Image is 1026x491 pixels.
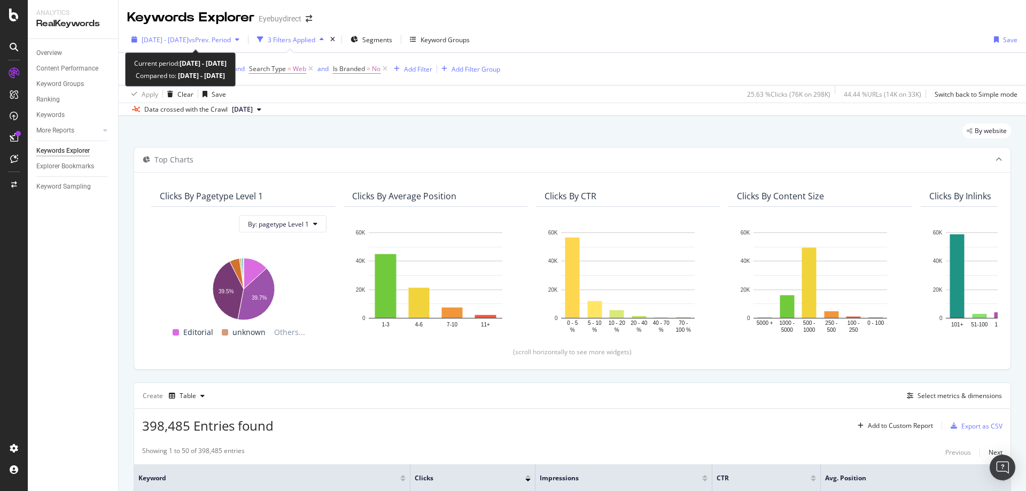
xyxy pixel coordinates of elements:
[849,327,858,333] text: 250
[268,35,315,44] div: 3 Filters Applied
[147,347,998,356] div: (scroll horizontally to see more widgets)
[570,327,575,333] text: %
[545,191,596,201] div: Clicks By CTR
[36,63,111,74] a: Content Performance
[138,473,384,483] span: Keyword
[844,90,921,99] div: 44.44 % URLs ( 14K on 33K )
[421,35,470,44] div: Keyword Groups
[287,64,291,73] span: =
[867,320,884,326] text: 0 - 100
[933,287,943,293] text: 20K
[945,448,971,457] div: Previous
[212,90,226,99] div: Save
[36,63,98,74] div: Content Performance
[248,220,309,229] span: By: pagetype Level 1
[249,64,286,73] span: Search Type
[990,31,1017,48] button: Save
[659,327,664,333] text: %
[333,64,365,73] span: Is Branded
[346,31,397,48] button: Segments
[452,65,500,74] div: Add Filter Group
[481,322,490,328] text: 11+
[1003,35,1017,44] div: Save
[933,259,943,264] text: 40K
[592,327,597,333] text: %
[825,320,837,326] text: 250 -
[328,34,337,45] div: times
[848,320,860,326] text: 100 -
[962,123,1011,138] div: legacy label
[935,90,1017,99] div: Switch back to Simple mode
[36,181,91,192] div: Keyword Sampling
[757,320,773,326] text: 5000 +
[189,35,231,44] span: vs Prev. Period
[555,315,558,321] text: 0
[747,315,750,321] text: 0
[548,287,558,293] text: 20K
[741,230,750,236] text: 60K
[306,15,312,22] div: arrow-right-arrow-left
[588,320,602,326] text: 5 - 10
[975,128,1007,134] span: By website
[36,48,111,59] a: Overview
[933,230,943,236] text: 60K
[372,61,380,76] span: No
[36,110,111,121] a: Keywords
[415,322,423,328] text: 4-6
[142,417,274,434] span: 398,485 Entries found
[989,446,1002,459] button: Next
[165,387,209,404] button: Table
[36,9,110,18] div: Analytics
[803,320,815,326] text: 500 -
[868,423,933,429] div: Add to Custom Report
[929,191,991,201] div: Clicks By Inlinks
[160,253,327,322] svg: A chart.
[352,191,456,201] div: Clicks By Average Position
[234,64,245,74] button: and
[437,63,500,75] button: Add Filter Group
[653,320,670,326] text: 40 - 70
[352,227,519,334] svg: A chart.
[180,393,196,399] div: Table
[362,315,366,321] text: 0
[317,64,329,73] div: and
[154,154,193,165] div: Top Charts
[356,287,366,293] text: 20K
[994,322,1008,328] text: 16-50
[163,85,193,103] button: Clear
[548,230,558,236] text: 60K
[567,320,578,326] text: 0 - 5
[36,94,111,105] a: Ranking
[180,59,227,68] b: [DATE] - [DATE]
[36,145,111,157] a: Keywords Explorer
[36,48,62,59] div: Overview
[317,64,329,74] button: and
[676,327,691,333] text: 100 %
[143,387,209,404] div: Create
[127,31,244,48] button: [DATE] - [DATE]vsPrev. Period
[270,326,309,339] span: Others...
[36,79,111,90] a: Keyword Groups
[259,13,301,24] div: Eyebuydirect
[717,473,795,483] span: CTR
[951,322,963,328] text: 101+
[239,215,327,232] button: By: pagetype Level 1
[853,417,933,434] button: Add to Custom Report
[447,322,457,328] text: 7-10
[615,327,619,333] text: %
[990,455,1015,480] div: Open Intercom Messenger
[679,320,688,326] text: 70 -
[946,417,1002,434] button: Export as CSV
[176,71,225,80] b: [DATE] - [DATE]
[741,259,750,264] text: 40K
[228,103,266,116] button: [DATE]
[367,64,370,73] span: =
[36,79,84,90] div: Keyword Groups
[36,94,60,105] div: Ranking
[548,259,558,264] text: 40K
[36,181,111,192] a: Keyword Sampling
[252,295,267,301] text: 39.7%
[136,69,225,82] div: Compared to:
